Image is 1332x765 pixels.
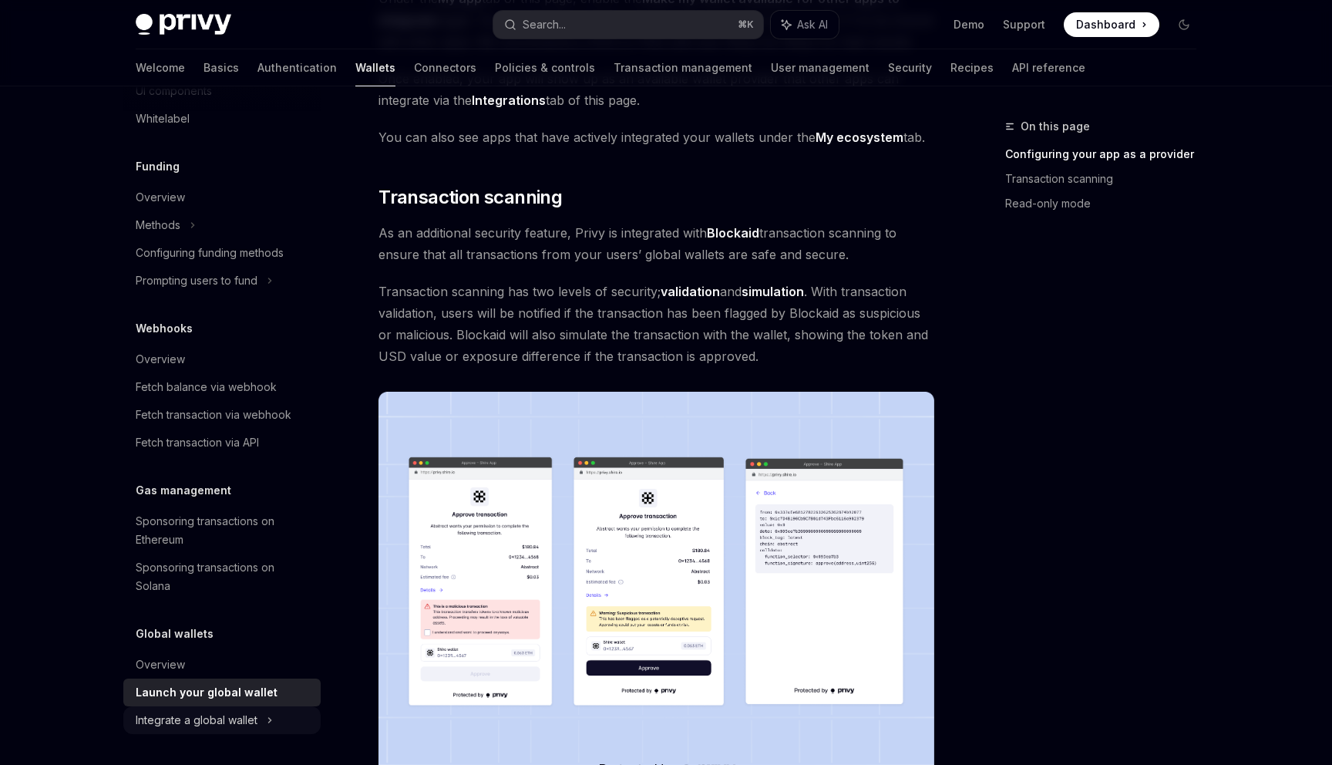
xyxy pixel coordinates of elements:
button: Search...⌘K [493,11,763,39]
div: Fetch transaction via API [136,433,259,452]
h5: Global wallets [136,625,214,643]
a: Connectors [414,49,476,86]
strong: My ecosystem [816,130,903,145]
span: Once enabled, your app will show up as an available wallet provider that other apps can integrate... [378,68,934,111]
span: Ask AI [797,17,828,32]
div: Integrate a global wallet [136,711,257,730]
a: Basics [203,49,239,86]
div: Fetch balance via webhook [136,378,277,396]
div: Sponsoring transactions on Solana [136,558,311,595]
a: Demo [954,17,984,32]
div: Configuring funding methods [136,244,284,262]
button: Ask AI [771,11,839,39]
strong: validation [661,284,720,299]
a: Support [1003,17,1045,32]
a: Wallets [355,49,395,86]
div: Overview [136,655,185,674]
a: Dashboard [1064,12,1159,37]
a: Integrations [472,93,546,109]
div: Whitelabel [136,110,190,128]
a: Fetch transaction via webhook [123,401,321,429]
a: Transaction scanning [1005,167,1209,191]
a: Launch your global wallet [123,679,321,706]
a: Welcome [136,49,185,86]
a: Read-only mode [1005,191,1209,216]
div: Prompting users to fund [136,271,257,290]
a: Sponsoring transactions on Solana [123,554,321,600]
a: User management [771,49,869,86]
a: Recipes [950,49,994,86]
a: Security [888,49,932,86]
a: Fetch balance via webhook [123,373,321,401]
a: Fetch transaction via API [123,429,321,457]
a: Whitelabel [123,105,321,133]
span: As an additional security feature, Privy is integrated with transaction scanning to ensure that a... [378,222,934,265]
span: Transaction scanning [378,185,562,210]
a: Overview [123,184,321,211]
div: Fetch transaction via webhook [136,406,291,424]
h5: Webhooks [136,319,193,338]
a: Overview [123,345,321,373]
span: On this page [1021,117,1090,136]
a: Configuring funding methods [123,239,321,267]
div: Sponsoring transactions on Ethereum [136,512,311,549]
span: ⌘ K [738,19,754,31]
span: Transaction scanning has two levels of security; and . With transaction validation, users will be... [378,281,934,367]
a: API reference [1012,49,1085,86]
a: Policies & controls [495,49,595,86]
div: Launch your global wallet [136,683,277,702]
img: dark logo [136,14,231,35]
span: You can also see apps that have actively integrated your wallets under the tab. [378,126,934,148]
h5: Funding [136,157,180,176]
div: Methods [136,216,180,234]
div: Search... [523,15,566,34]
a: Transaction management [614,49,752,86]
h5: Gas management [136,481,231,500]
a: Sponsoring transactions on Ethereum [123,507,321,554]
a: Overview [123,651,321,679]
strong: simulation [742,284,804,299]
div: Overview [136,350,185,369]
button: Toggle dark mode [1172,12,1196,37]
strong: Integrations [472,93,546,108]
a: My ecosystem [816,130,903,146]
a: Configuring your app as a provider [1005,142,1209,167]
div: Overview [136,188,185,207]
a: Blockaid [707,225,759,241]
span: Dashboard [1076,17,1135,32]
a: Authentication [257,49,337,86]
